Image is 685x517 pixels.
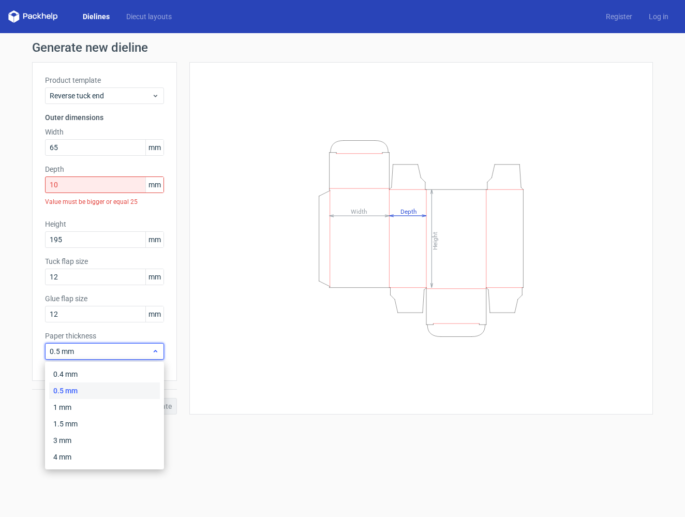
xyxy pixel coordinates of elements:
[641,11,677,22] a: Log in
[49,449,160,465] div: 4 mm
[145,232,163,247] span: mm
[598,11,641,22] a: Register
[50,91,152,101] span: Reverse tuck end
[145,269,163,285] span: mm
[431,231,439,249] tspan: Height
[145,177,163,193] span: mm
[45,219,164,229] label: Height
[49,399,160,416] div: 1 mm
[45,164,164,174] label: Depth
[45,127,164,137] label: Width
[49,382,160,399] div: 0.5 mm
[45,112,164,123] h3: Outer dimensions
[145,140,163,155] span: mm
[45,75,164,85] label: Product template
[75,11,118,22] a: Dielines
[145,306,163,322] span: mm
[118,11,180,22] a: Diecut layouts
[49,366,160,382] div: 0.4 mm
[50,346,152,357] span: 0.5 mm
[45,293,164,304] label: Glue flap size
[400,208,417,215] tspan: Depth
[49,432,160,449] div: 3 mm
[32,41,653,54] h1: Generate new dieline
[45,256,164,267] label: Tuck flap size
[49,416,160,432] div: 1.5 mm
[45,193,164,211] div: Value must be bigger or equal 25
[45,331,164,341] label: Paper thickness
[351,208,367,215] tspan: Width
